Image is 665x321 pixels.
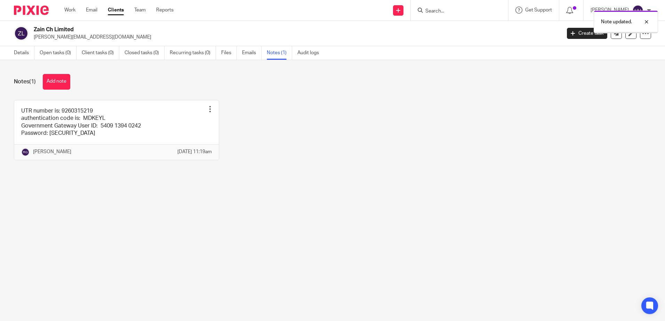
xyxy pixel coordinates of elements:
a: Files [221,46,237,60]
p: [PERSON_NAME] [33,148,71,155]
a: Recurring tasks (0) [170,46,216,60]
a: Audit logs [297,46,324,60]
span: (1) [29,79,36,84]
a: Client tasks (0) [82,46,119,60]
img: svg%3E [632,5,643,16]
img: Pixie [14,6,49,15]
a: Email [86,7,97,14]
p: [DATE] 11:19am [177,148,212,155]
a: Team [134,7,146,14]
img: svg%3E [14,26,29,41]
button: Add note [43,74,70,90]
a: Details [14,46,34,60]
a: Open tasks (0) [40,46,77,60]
p: [PERSON_NAME][EMAIL_ADDRESS][DOMAIN_NAME] [34,34,556,41]
h2: Zain Ch Limited [34,26,452,33]
img: svg%3E [21,148,30,156]
a: Emails [242,46,262,60]
p: Note updated. [601,18,632,25]
a: Closed tasks (0) [125,46,165,60]
a: Work [64,7,75,14]
a: Create task [567,28,607,39]
a: Notes (1) [267,46,292,60]
a: Reports [156,7,174,14]
h1: Notes [14,78,36,85]
a: Clients [108,7,124,14]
